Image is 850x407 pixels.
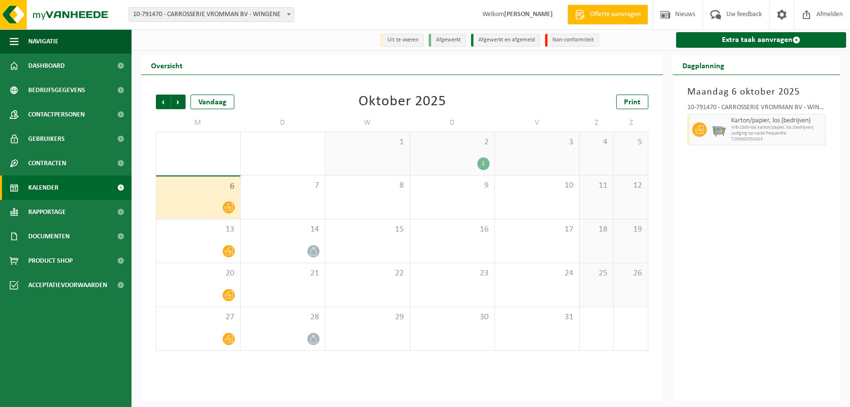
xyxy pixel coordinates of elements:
span: Gebruikers [28,127,65,151]
span: Bedrijfsgegevens [28,78,85,102]
h2: Overzicht [141,56,192,75]
td: Z [614,114,648,132]
span: 26 [619,268,643,279]
span: 31 [500,312,574,323]
span: Kalender [28,175,58,200]
span: Contactpersonen [28,102,85,127]
div: 10-791470 - CARROSSERIE VROMMAN BV - WINGENE [687,104,826,114]
span: 2 [415,137,490,148]
span: 10 [500,180,574,191]
span: 7 [246,180,320,191]
span: 23 [415,268,490,279]
span: 19 [619,224,643,235]
span: T250002552923 [731,136,823,142]
span: 20 [161,268,235,279]
li: Uit te voeren [380,34,424,47]
span: 17 [500,224,574,235]
span: 13 [161,224,235,235]
span: Print [624,98,641,106]
span: 21 [246,268,320,279]
span: WB-2500-GA karton/papier, los (bedrijven) [731,125,823,131]
td: D [410,114,495,132]
span: 28 [246,312,320,323]
a: Print [616,95,648,109]
span: 9 [415,180,490,191]
span: 10-791470 - CARROSSERIE VROMMAN BV - WINGENE [129,7,294,22]
span: Navigatie [28,29,58,54]
span: Vorige [156,95,170,109]
span: 3 [500,137,574,148]
span: 14 [246,224,320,235]
span: Offerte aanvragen [587,10,643,19]
a: Extra taak aanvragen [676,32,846,48]
td: Z [580,114,614,132]
span: Product Shop [28,249,73,273]
span: 6 [161,181,235,192]
span: Volgende [171,95,186,109]
span: Dashboard [28,54,65,78]
div: Vandaag [190,95,234,109]
span: 25 [585,268,609,279]
h2: Dagplanning [673,56,734,75]
span: 22 [330,268,405,279]
span: 29 [330,312,405,323]
span: 12 [619,180,643,191]
span: 1 [330,137,405,148]
td: V [495,114,580,132]
span: 18 [585,224,609,235]
h3: Maandag 6 oktober 2025 [687,85,826,99]
span: 30 [415,312,490,323]
span: Documenten [28,224,70,249]
span: 4 [585,137,609,148]
strong: [PERSON_NAME] [504,11,553,18]
span: Karton/papier, los (bedrijven) [731,117,823,125]
span: 10-791470 - CARROSSERIE VROMMAN BV - WINGENE [129,8,294,21]
span: 8 [330,180,405,191]
span: Acceptatievoorwaarden [28,273,107,297]
span: 24 [500,268,574,279]
span: Lediging op vaste frequentie [731,131,823,136]
li: Afgewerkt [429,34,466,47]
td: D [241,114,325,132]
span: 16 [415,224,490,235]
div: 2 [477,157,490,170]
img: WB-2500-GAL-GY-01 [712,122,726,137]
span: 27 [161,312,235,323]
li: Afgewerkt en afgemeld [471,34,540,47]
span: 11 [585,180,609,191]
span: Contracten [28,151,66,175]
span: 15 [330,224,405,235]
td: W [325,114,410,132]
td: M [156,114,241,132]
div: Oktober 2025 [359,95,446,109]
span: Rapportage [28,200,66,224]
span: 5 [619,137,643,148]
a: Offerte aanvragen [567,5,648,24]
li: Non-conformiteit [545,34,599,47]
